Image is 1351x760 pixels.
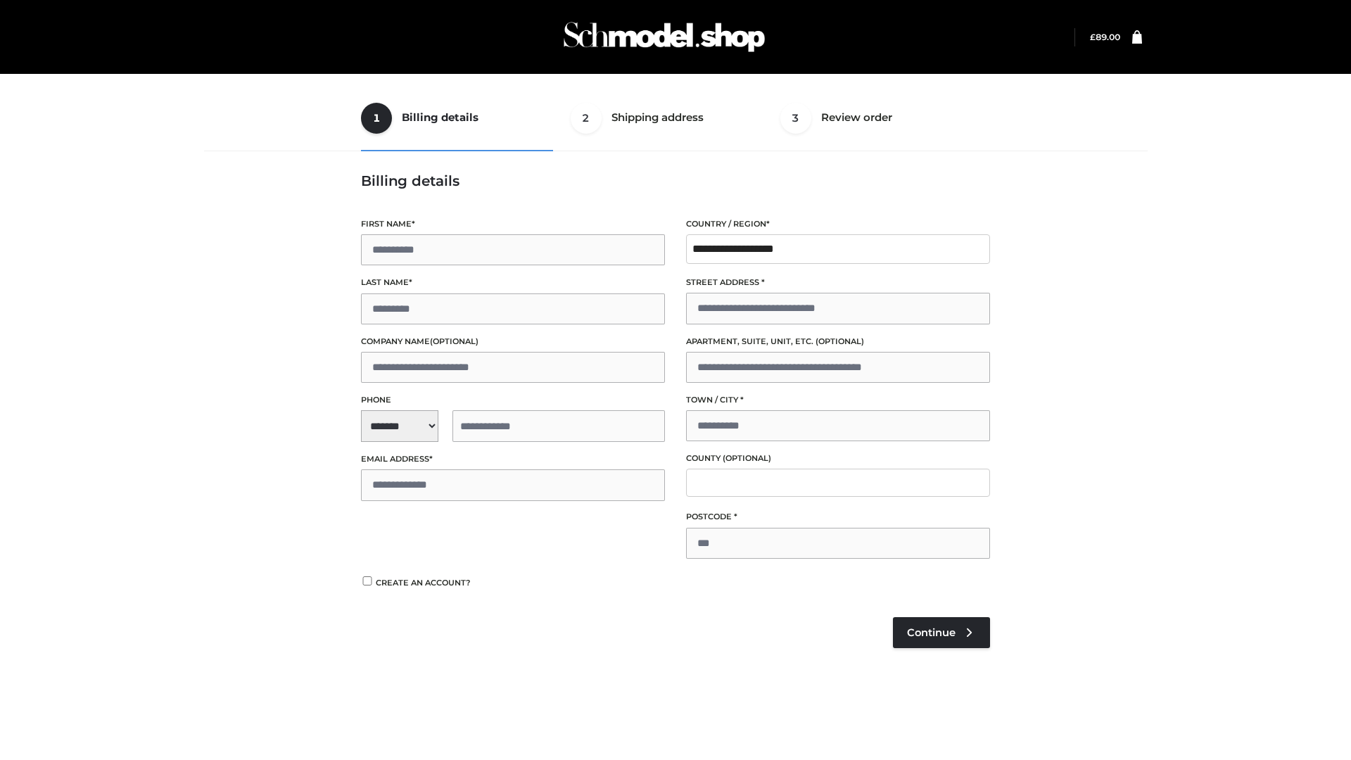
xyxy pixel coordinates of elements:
[361,576,374,585] input: Create an account?
[686,217,990,231] label: Country / Region
[1090,32,1096,42] span: £
[1090,32,1120,42] a: £89.00
[893,617,990,648] a: Continue
[361,393,665,407] label: Phone
[816,336,864,346] span: (optional)
[907,626,956,639] span: Continue
[376,578,471,588] span: Create an account?
[723,453,771,463] span: (optional)
[686,510,990,524] label: Postcode
[686,335,990,348] label: Apartment, suite, unit, etc.
[361,172,990,189] h3: Billing details
[559,9,770,65] img: Schmodel Admin 964
[686,393,990,407] label: Town / City
[361,276,665,289] label: Last name
[430,336,478,346] span: (optional)
[686,452,990,465] label: County
[1090,32,1120,42] bdi: 89.00
[361,217,665,231] label: First name
[686,276,990,289] label: Street address
[361,452,665,466] label: Email address
[361,335,665,348] label: Company name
